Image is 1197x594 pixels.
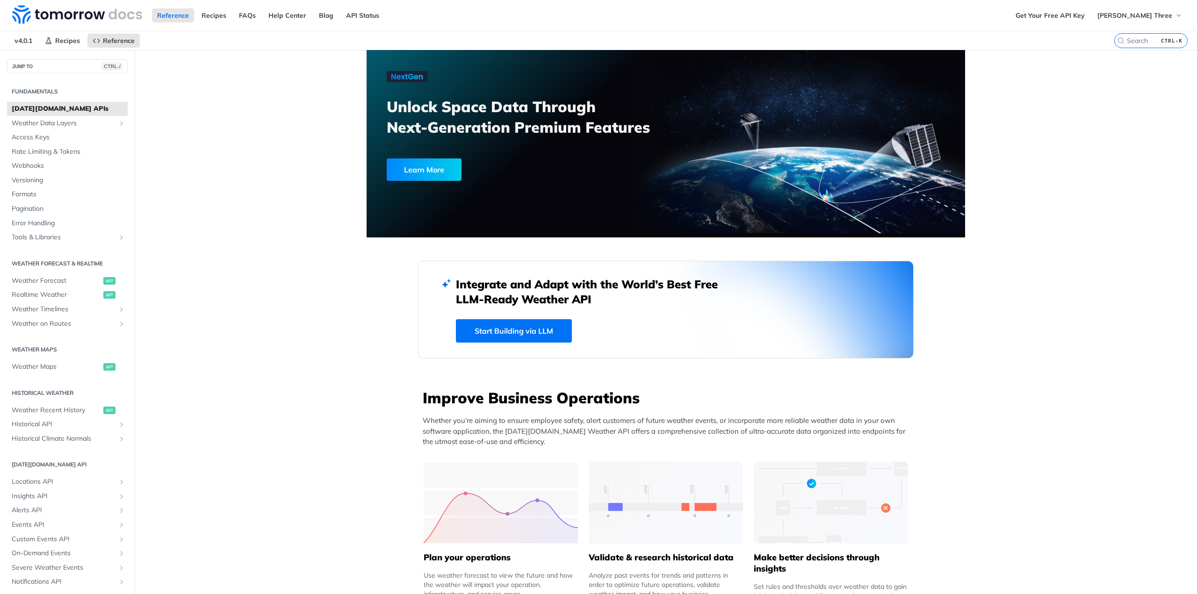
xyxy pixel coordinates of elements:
span: Formats [12,190,125,199]
a: On-Demand EventsShow subpages for On-Demand Events [7,546,128,560]
span: Historical API [12,420,115,429]
span: On-Demand Events [12,549,115,558]
span: Weather on Routes [12,319,115,329]
h3: Unlock Space Data Through Next-Generation Premium Features [387,96,676,137]
img: a22d113-group-496-32x.svg [754,462,908,544]
button: Show subpages for Severe Weather Events [118,564,125,572]
a: Error Handling [7,216,128,230]
a: Historical APIShow subpages for Historical API [7,417,128,431]
span: Severe Weather Events [12,563,115,573]
a: Severe Weather EventsShow subpages for Severe Weather Events [7,561,128,575]
img: 39565e8-group-4962x.svg [424,462,578,544]
span: Tools & Libraries [12,233,115,242]
span: Locations API [12,477,115,487]
a: Get Your Free API Key [1010,8,1090,22]
a: Recipes [40,34,85,48]
a: Access Keys [7,130,128,144]
button: Show subpages for Insights API [118,493,125,500]
a: Reference [152,8,194,22]
svg: Search [1117,37,1125,44]
h5: Validate & research historical data [589,552,743,563]
span: v4.0.1 [9,34,37,48]
a: Help Center [263,8,311,22]
img: 13d7ca0-group-496-2.svg [589,462,743,544]
button: Show subpages for Tools & Libraries [118,234,125,241]
button: Show subpages for On-Demand Events [118,550,125,557]
button: JUMP TOCTRL-/ [7,59,128,73]
h2: Fundamentals [7,87,128,96]
a: Realtime Weatherget [7,288,128,302]
a: Weather on RoutesShow subpages for Weather on Routes [7,317,128,331]
h5: Plan your operations [424,552,578,563]
p: Whether you’re aiming to ensure employee safety, alert customers of future weather events, or inc... [423,415,914,447]
span: get [103,277,115,285]
a: Weather TimelinesShow subpages for Weather Timelines [7,302,128,316]
a: Blog [314,8,339,22]
button: Show subpages for Locations API [118,478,125,486]
h3: Improve Business Operations [423,387,914,408]
img: Tomorrow.io Weather API Docs [12,5,142,24]
button: Show subpages for Custom Events API [118,536,125,543]
span: [DATE][DOMAIN_NAME] APIs [12,104,125,114]
span: Notifications API [12,577,115,587]
span: Realtime Weather [12,290,101,300]
span: [PERSON_NAME] Three [1097,11,1172,20]
span: Insights API [12,492,115,501]
span: Weather Forecast [12,276,101,286]
a: Tools & LibrariesShow subpages for Tools & Libraries [7,230,128,244]
a: FAQs [234,8,261,22]
h2: Weather Maps [7,345,128,354]
button: Show subpages for Weather Timelines [118,306,125,313]
button: Show subpages for Historical Climate Normals [118,435,125,443]
h5: Make better decisions through insights [754,552,908,574]
span: Historical Climate Normals [12,434,115,444]
button: Show subpages for Alerts API [118,507,125,514]
span: Webhooks [12,161,125,171]
span: Custom Events API [12,535,115,544]
a: Versioning [7,173,128,187]
span: get [103,363,115,371]
button: Show subpages for Events API [118,521,125,529]
a: Weather Mapsget [7,360,128,374]
a: Learn More [387,158,618,181]
div: Learn More [387,158,461,181]
span: Weather Data Layers [12,119,115,128]
button: Show subpages for Historical API [118,421,125,428]
a: Reference [87,34,140,48]
a: API Status [341,8,384,22]
span: Rate Limiting & Tokens [12,147,125,157]
a: Historical Climate NormalsShow subpages for Historical Climate Normals [7,432,128,446]
span: Weather Timelines [12,305,115,314]
h2: Weather Forecast & realtime [7,259,128,268]
span: Access Keys [12,133,125,142]
span: get [103,407,115,414]
a: Weather Forecastget [7,274,128,288]
button: Show subpages for Weather Data Layers [118,120,125,127]
a: [DATE][DOMAIN_NAME] APIs [7,102,128,116]
a: Locations APIShow subpages for Locations API [7,475,128,489]
button: [PERSON_NAME] Three [1092,8,1188,22]
kbd: CTRL-K [1159,36,1185,45]
span: Alerts API [12,506,115,515]
a: Weather Recent Historyget [7,403,128,417]
h2: [DATE][DOMAIN_NAME] API [7,460,128,469]
a: Notifications APIShow subpages for Notifications API [7,575,128,589]
span: Events API [12,520,115,530]
span: Error Handling [12,219,125,228]
button: Show subpages for Notifications API [118,578,125,586]
a: Rate Limiting & Tokens [7,145,128,159]
span: Reference [103,36,135,45]
span: Weather Recent History [12,406,101,415]
span: Versioning [12,176,125,185]
button: Show subpages for Weather on Routes [118,320,125,328]
span: get [103,291,115,299]
a: Webhooks [7,159,128,173]
span: Weather Maps [12,362,101,372]
h2: Integrate and Adapt with the World’s Best Free LLM-Ready Weather API [456,277,732,307]
a: Formats [7,187,128,201]
h2: Historical Weather [7,389,128,397]
a: Alerts APIShow subpages for Alerts API [7,503,128,517]
a: Insights APIShow subpages for Insights API [7,489,128,503]
span: Pagination [12,204,125,214]
span: CTRL-/ [102,63,123,70]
